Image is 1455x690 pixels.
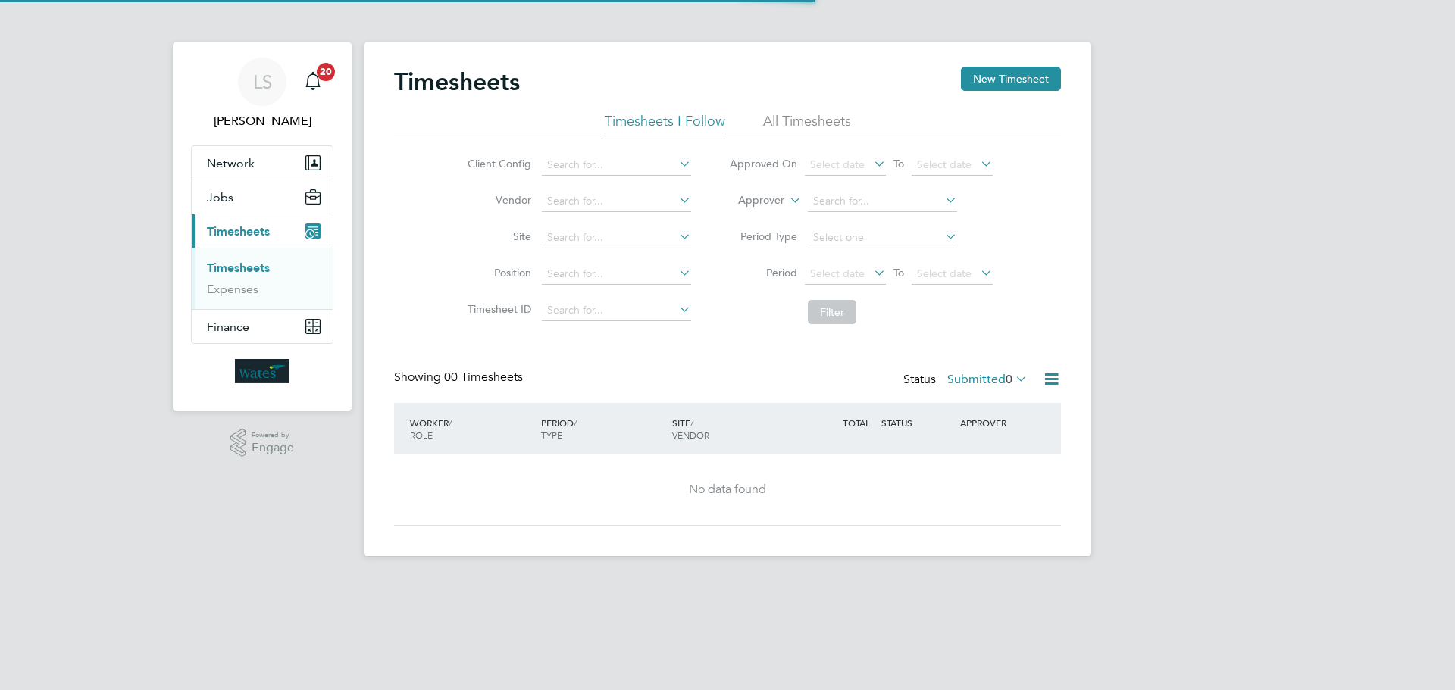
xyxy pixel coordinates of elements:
span: TOTAL [843,417,870,429]
a: Powered byEngage [230,429,295,457]
span: Engage [252,442,294,454]
div: WORKER [406,409,537,448]
button: Filter [808,300,856,324]
span: / [449,417,452,429]
button: Finance [192,310,333,343]
a: 20 [298,58,328,106]
span: VENDOR [672,429,709,441]
div: Showing [394,370,526,386]
input: Search for... [808,191,957,212]
label: Site [463,229,531,243]
div: STATUS [878,409,956,436]
span: Timesheets [207,224,270,239]
button: Timesheets [192,214,333,248]
div: Status [903,370,1031,391]
a: Go to home page [191,359,333,383]
span: ROLE [410,429,433,441]
span: To [889,154,909,173]
span: 20 [317,63,335,81]
a: Timesheets [207,261,270,275]
span: TYPE [541,429,562,441]
input: Search for... [542,155,691,176]
label: Timesheet ID [463,302,531,316]
button: New Timesheet [961,67,1061,91]
span: Powered by [252,429,294,442]
input: Search for... [542,191,691,212]
div: PERIOD [537,409,668,448]
label: Period Type [729,229,797,243]
span: Select date [810,267,865,280]
span: / [574,417,577,429]
input: Select one [808,227,957,248]
label: Vendor [463,193,531,207]
span: Jobs [207,190,233,205]
span: Select date [917,267,972,280]
li: Timesheets I Follow [605,112,725,139]
img: wates-logo-retina.png [235,359,289,383]
nav: Main navigation [173,42,352,411]
h2: Timesheets [394,67,520,97]
label: Period [729,266,797,279]
label: Submitted [947,372,1028,387]
div: Timesheets [192,248,333,309]
input: Search for... [542,264,691,285]
span: Select date [810,158,865,171]
span: Select date [917,158,972,171]
input: Search for... [542,227,691,248]
div: SITE [668,409,799,448]
span: 0 [1006,372,1012,387]
span: / [690,417,693,429]
li: All Timesheets [763,112,851,139]
button: Jobs [192,180,333,214]
label: Approved On [729,157,797,170]
span: LS [253,72,272,92]
label: Approver [716,193,784,208]
label: Client Config [463,157,531,170]
span: 00 Timesheets [444,370,523,385]
div: No data found [409,482,1046,498]
input: Search for... [542,300,691,321]
span: Finance [207,320,249,334]
span: Lorraine Smith [191,112,333,130]
a: LS[PERSON_NAME] [191,58,333,130]
button: Network [192,146,333,180]
span: To [889,263,909,283]
div: APPROVER [956,409,1035,436]
span: Network [207,156,255,170]
a: Expenses [207,282,258,296]
label: Position [463,266,531,279]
